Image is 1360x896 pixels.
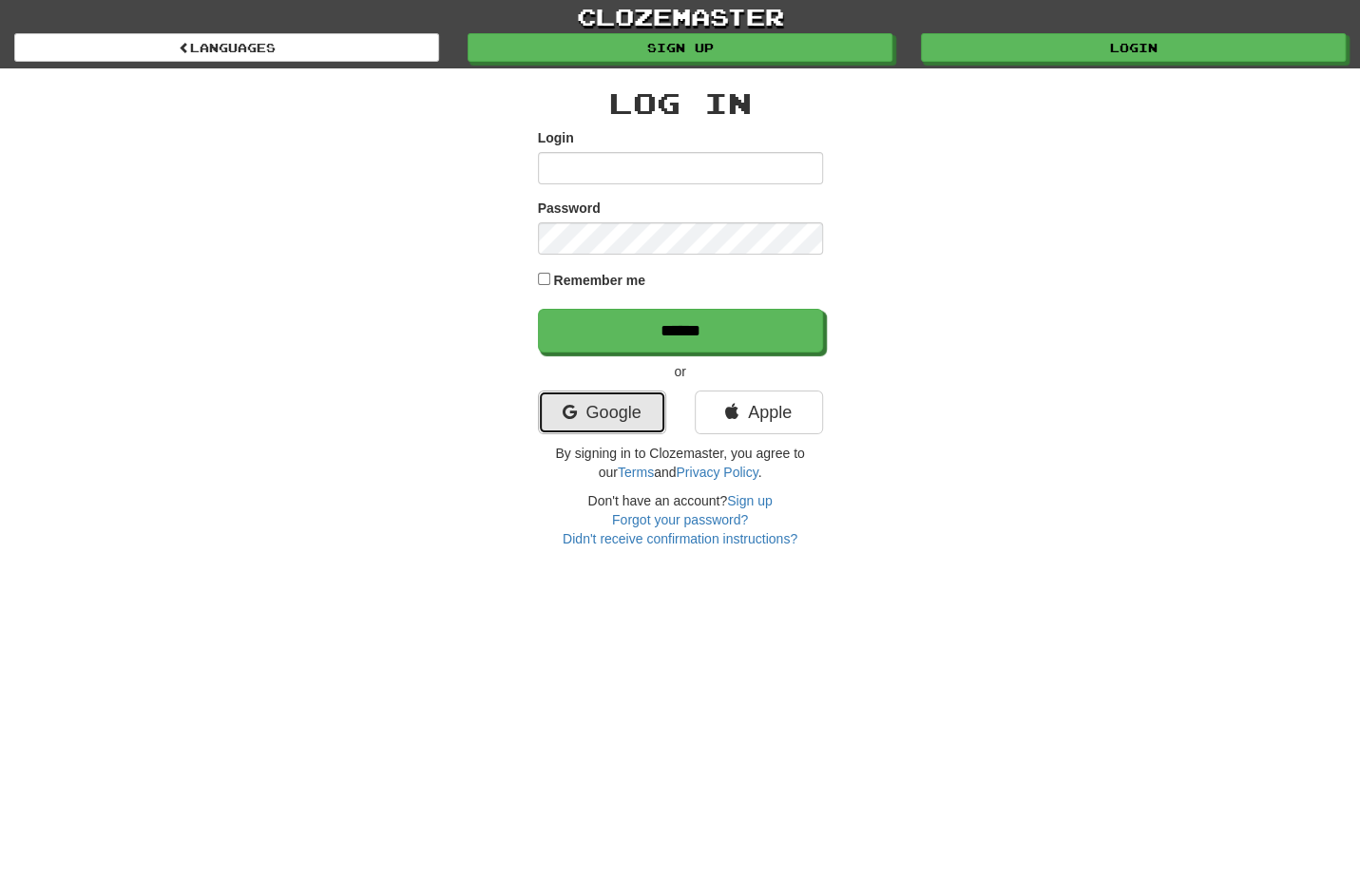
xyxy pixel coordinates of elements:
[14,33,439,62] a: Languages
[538,362,823,381] p: or
[695,391,823,434] a: Apple
[612,512,748,527] a: Forgot your password?
[676,465,757,480] a: Privacy Policy
[538,491,823,548] div: Don't have an account?
[538,128,574,147] label: Login
[618,465,654,480] a: Terms
[921,33,1346,62] a: Login
[727,493,772,508] a: Sign up
[468,33,892,62] a: Sign up
[538,444,823,482] p: By signing in to Clozemaster, you agree to our and .
[538,391,666,434] a: Google
[538,199,601,218] label: Password
[553,271,645,290] label: Remember me
[563,531,797,546] a: Didn't receive confirmation instructions?
[538,87,823,119] h2: Log In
